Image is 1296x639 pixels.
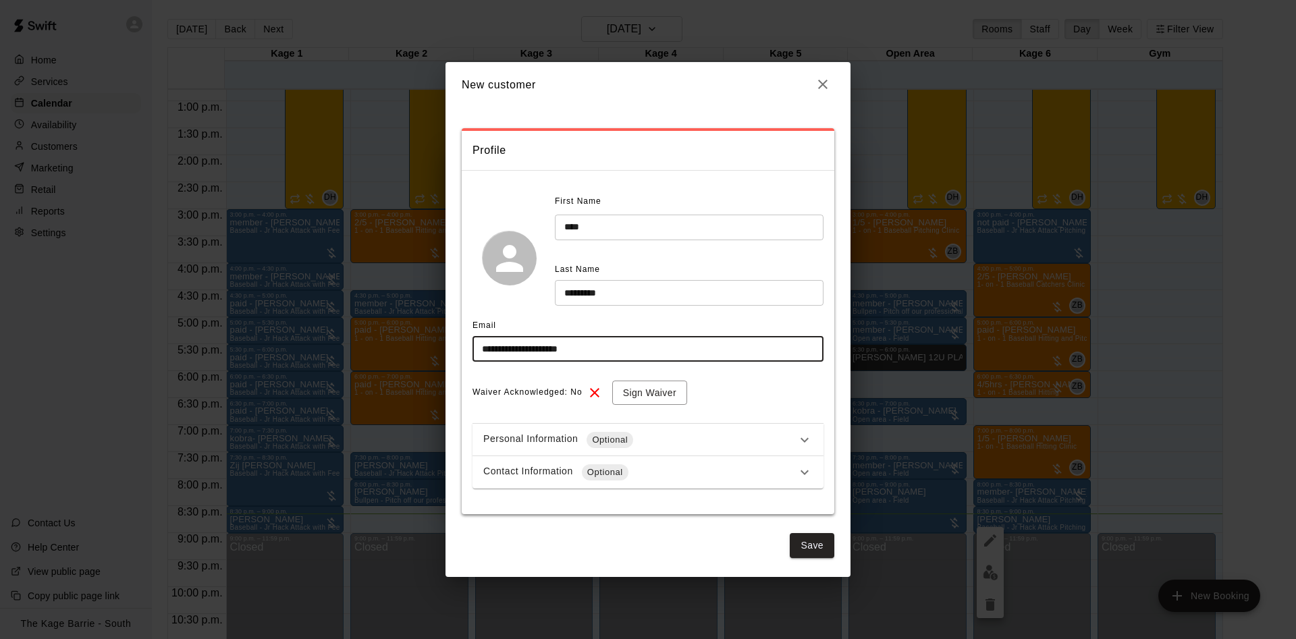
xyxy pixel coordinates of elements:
span: First Name [555,191,601,213]
div: Contact Information [483,464,796,480]
h6: New customer [462,76,536,94]
span: Last Name [555,265,600,274]
div: Contact InformationOptional [473,456,823,489]
button: Save [790,533,834,558]
span: Optional [582,466,628,479]
span: Email [473,321,496,330]
span: Optional [587,433,633,447]
span: Profile [473,142,823,159]
div: Personal InformationOptional [473,424,823,456]
div: Personal Information [483,432,796,448]
button: Sign Waiver [612,381,687,406]
span: Waiver Acknowledged: No [473,382,583,404]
